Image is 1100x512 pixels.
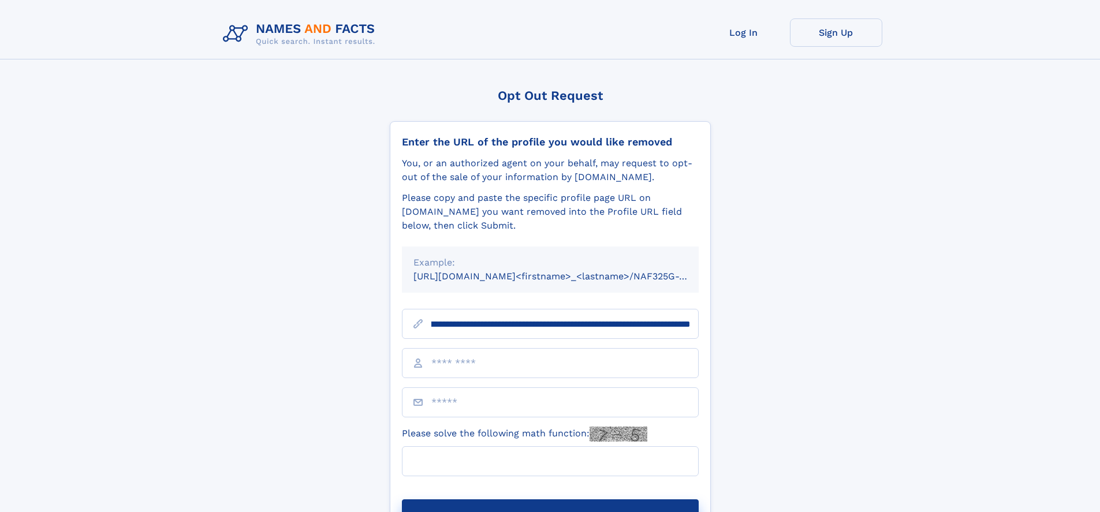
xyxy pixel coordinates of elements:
[218,18,385,50] img: Logo Names and Facts
[402,427,647,442] label: Please solve the following math function:
[390,88,711,103] div: Opt Out Request
[402,136,699,148] div: Enter the URL of the profile you would like removed
[413,256,687,270] div: Example:
[402,191,699,233] div: Please copy and paste the specific profile page URL on [DOMAIN_NAME] you want removed into the Pr...
[698,18,790,47] a: Log In
[402,156,699,184] div: You, or an authorized agent on your behalf, may request to opt-out of the sale of your informatio...
[413,271,721,282] small: [URL][DOMAIN_NAME]<firstname>_<lastname>/NAF325G-xxxxxxxx
[790,18,882,47] a: Sign Up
